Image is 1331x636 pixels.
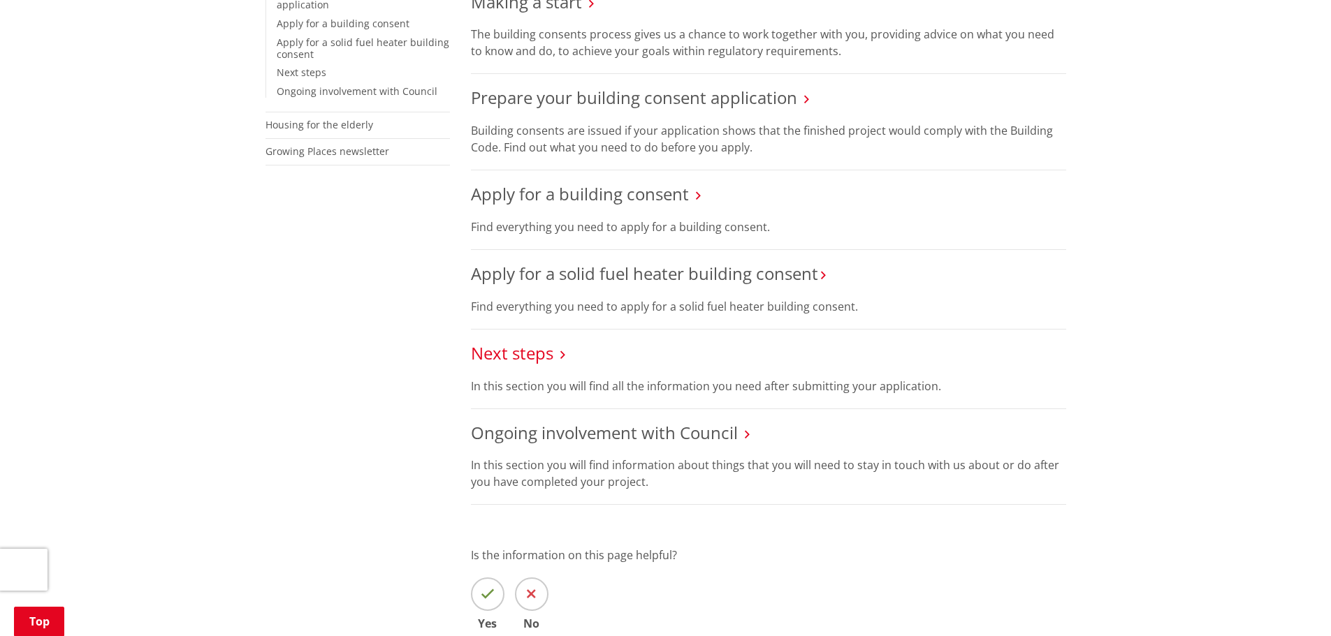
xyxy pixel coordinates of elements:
span: No [515,618,548,629]
span: Yes [471,618,504,629]
p: The building consents process gives us a chance to work together with you, providing advice on wh... [471,26,1066,59]
p: Find everything you need to apply for a building consent. [471,219,1066,235]
p: Find everything you need to apply for a solid fuel heater building consent. [471,298,1066,315]
a: Next steps [277,66,326,79]
a: Ongoing involvement with Council [277,84,437,98]
p: Is the information on this page helpful? [471,547,1066,563]
a: Top [14,607,64,636]
a: Apply for a solid fuel heater building consent​ [471,262,818,285]
a: Apply for a building consent [277,17,409,30]
a: Prepare your building consent application [471,86,797,109]
iframe: Messenger Launcher [1267,577,1317,628]
a: Growing Places newsletter [266,145,389,158]
p: In this section you will find all the information you need after submitting your application. [471,378,1066,394]
p: In this section you will find information about things that you will need to stay in touch with u... [471,457,1066,490]
a: Apply for a solid fuel heater building consent​ [277,36,449,61]
a: Apply for a building consent [471,182,689,205]
a: Housing for the elderly [266,118,373,131]
a: Next steps [471,341,553,364]
a: Ongoing involvement with Council [471,421,738,444]
p: Building consents are issued if your application shows that the finished project would comply wit... [471,122,1066,156]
